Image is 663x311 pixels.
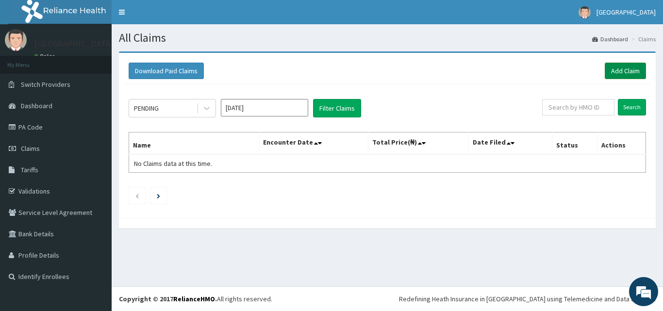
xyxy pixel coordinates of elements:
a: Add Claim [605,63,646,79]
img: User Image [5,29,27,51]
span: Switch Providers [21,80,70,89]
input: Search [618,99,646,115]
a: Online [34,53,57,60]
span: [GEOGRAPHIC_DATA] [597,8,656,16]
th: Actions [597,132,646,155]
span: Dashboard [21,101,52,110]
input: Search by HMO ID [542,99,614,115]
span: Claims [21,144,40,153]
button: Download Paid Claims [129,63,204,79]
a: Next page [157,191,160,200]
li: Claims [629,35,656,43]
a: Dashboard [592,35,628,43]
p: [GEOGRAPHIC_DATA] [34,39,114,48]
h1: All Claims [119,32,656,44]
div: Redefining Heath Insurance in [GEOGRAPHIC_DATA] using Telemedicine and Data Science! [399,294,656,304]
a: RelianceHMO [173,295,215,303]
th: Date Filed [469,132,552,155]
th: Total Price(₦) [368,132,469,155]
th: Name [129,132,259,155]
strong: Copyright © 2017 . [119,295,217,303]
img: User Image [579,6,591,18]
footer: All rights reserved. [112,286,663,311]
input: Select Month and Year [221,99,308,116]
a: Previous page [135,191,139,200]
span: Tariffs [21,165,38,174]
button: Filter Claims [313,99,361,117]
div: PENDING [134,103,159,113]
th: Encounter Date [259,132,368,155]
span: No Claims data at this time. [134,159,212,168]
th: Status [552,132,597,155]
